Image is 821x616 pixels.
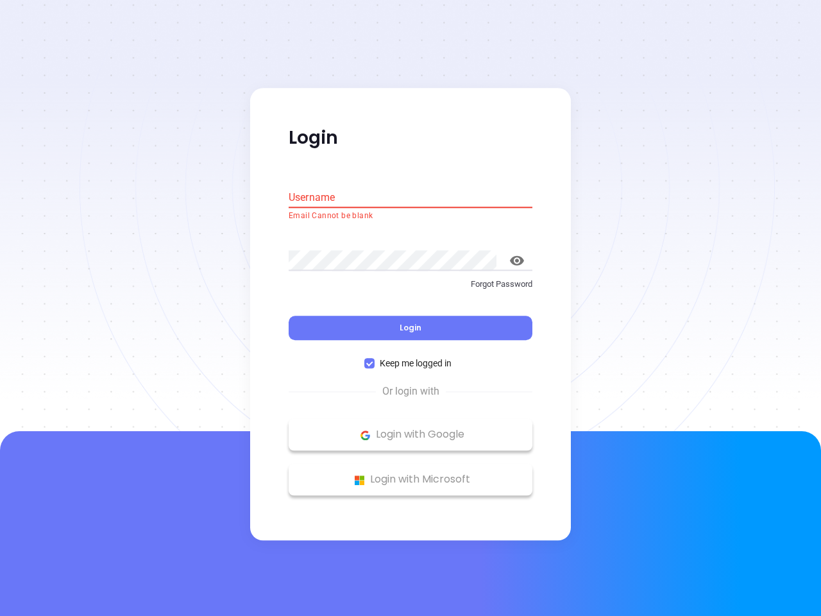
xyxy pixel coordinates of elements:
p: Email Cannot be blank [289,210,532,223]
img: Microsoft Logo [351,472,368,488]
button: Google Logo Login with Google [289,419,532,451]
p: Login with Google [295,425,526,445]
button: Microsoft Logo Login with Microsoft [289,464,532,496]
p: Login with Microsoft [295,470,526,490]
span: Keep me logged in [375,357,457,371]
button: toggle password visibility [502,245,532,276]
a: Forgot Password [289,278,532,301]
span: Or login with [376,384,446,400]
button: Login [289,316,532,341]
p: Login [289,126,532,150]
img: Google Logo [357,427,373,443]
span: Login [400,323,421,334]
p: Forgot Password [289,278,532,291]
